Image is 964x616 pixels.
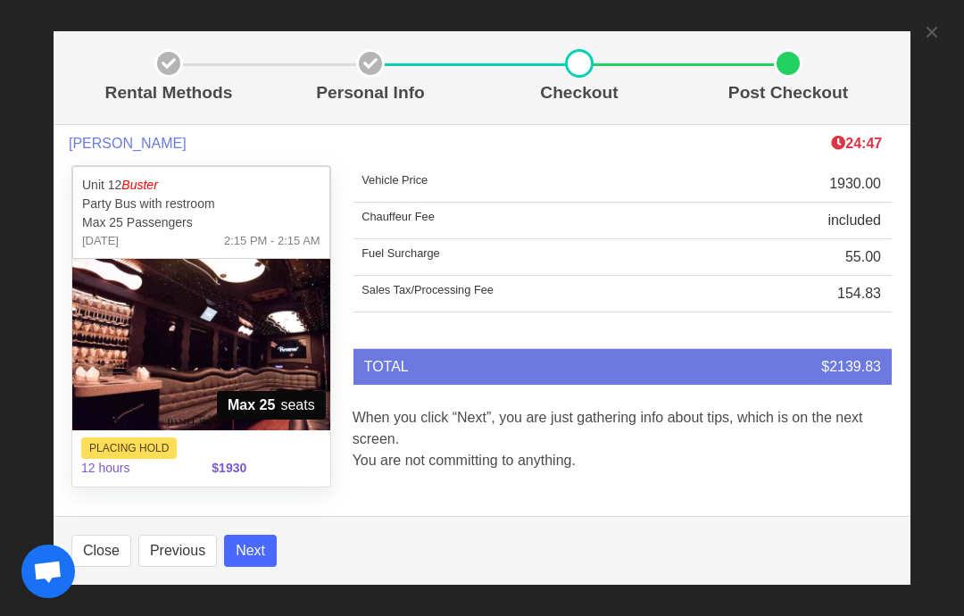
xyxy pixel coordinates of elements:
[702,203,892,239] td: included
[353,276,702,312] td: Sales Tax/Processing Fee
[702,349,892,385] td: $2139.83
[353,407,893,450] p: When you click “Next”, you are just gathering info about tips, which is on the next screen.
[82,195,320,213] p: Party Bus with restroom
[71,535,131,567] button: Close
[353,239,702,276] td: Fuel Surcharge
[831,136,882,151] span: The clock is ticking ⁠— this timer shows how long we'll hold this limo during checkout. If time r...
[224,232,320,250] span: 2:15 PM - 2:15 AM
[82,213,320,232] p: Max 25 Passengers
[482,80,677,106] p: Checkout
[72,259,330,430] img: 12%2002.jpg
[82,232,119,250] span: [DATE]
[702,276,892,312] td: 154.83
[217,391,326,420] span: seats
[702,239,892,276] td: 55.00
[273,80,468,106] p: Personal Info
[224,535,277,567] button: Next
[228,395,275,416] strong: Max 25
[353,349,702,385] td: TOTAL
[69,135,187,152] span: [PERSON_NAME]
[138,535,217,567] button: Previous
[79,80,259,106] p: Rental Methods
[21,545,75,598] a: Open chat
[353,203,702,239] td: Chauffeur Fee
[831,136,882,151] b: 24:47
[82,176,320,195] p: Unit 12
[353,166,702,203] td: Vehicle Price
[121,178,157,192] em: Buster
[71,448,201,488] span: 12 hours
[353,450,893,471] p: You are not committing to anything.
[691,80,885,106] p: Post Checkout
[702,166,892,203] td: 1930.00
